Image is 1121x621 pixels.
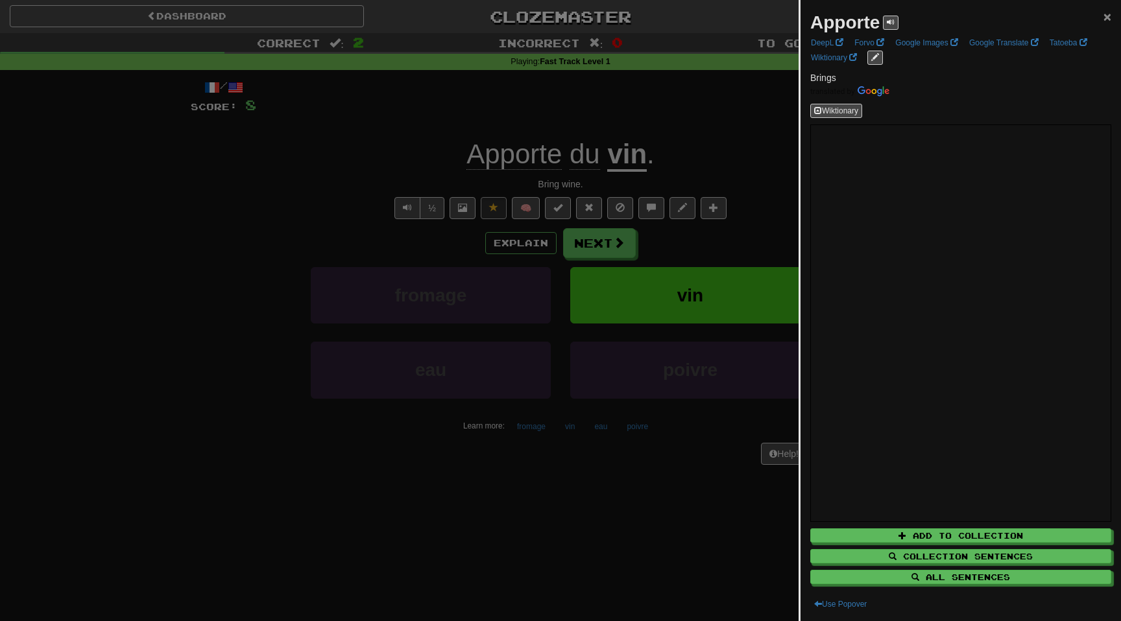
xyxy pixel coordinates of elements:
[807,51,861,65] a: Wiktionary
[867,51,883,65] button: edit links
[810,12,880,32] strong: Apporte
[810,549,1111,563] button: Collection Sentences
[810,73,836,83] span: Brings
[807,36,847,50] a: DeepL
[810,104,862,118] button: Wiktionary
[810,570,1111,584] button: All Sentences
[1046,36,1091,50] a: Tatoeba
[1103,9,1111,24] span: ×
[850,36,888,50] a: Forvo
[965,36,1043,50] a: Google Translate
[810,528,1111,543] button: Add to Collection
[810,86,889,97] img: Color short
[810,597,871,611] button: Use Popover
[891,36,962,50] a: Google Images
[1103,10,1111,23] button: Close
